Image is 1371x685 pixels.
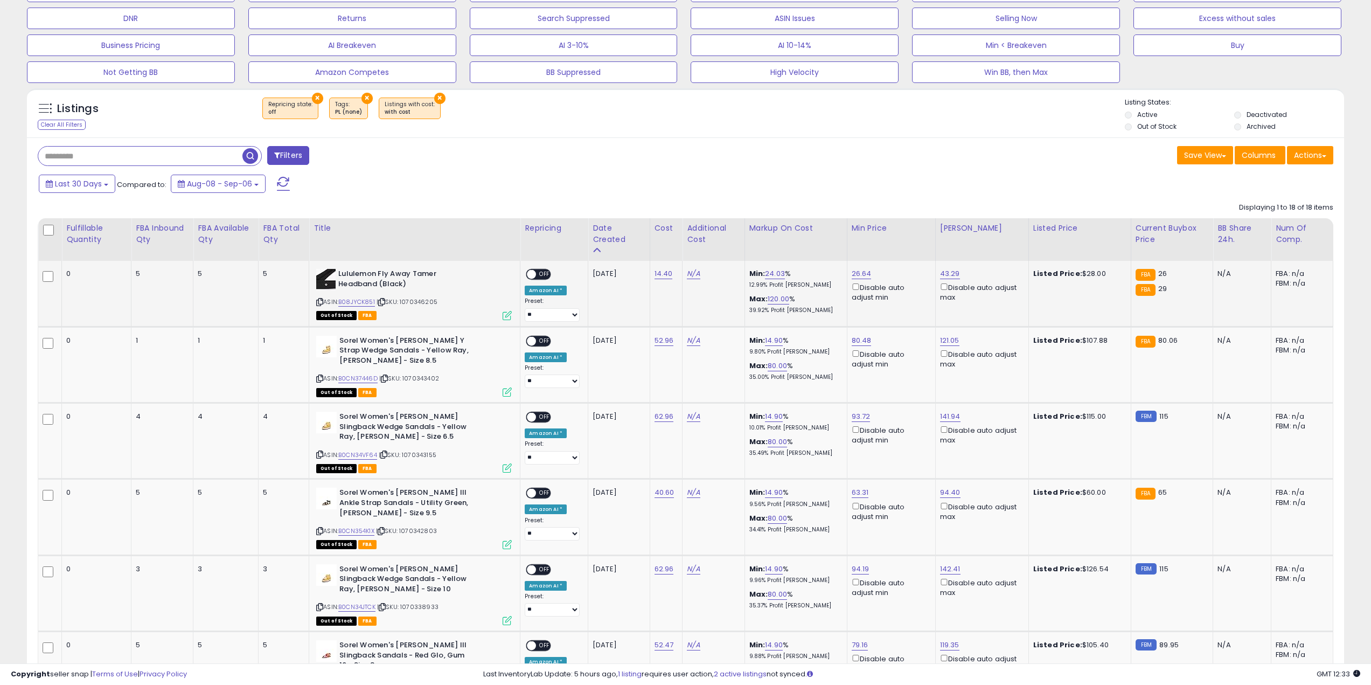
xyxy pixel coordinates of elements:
[749,307,839,314] p: 39.92% Profit [PERSON_NAME]
[1033,335,1082,345] b: Listed Price:
[1276,574,1325,584] div: FBM: n/a
[1217,412,1263,421] div: N/A
[263,564,301,574] div: 3
[187,178,252,189] span: Aug-08 - Sep-06
[525,286,567,295] div: Amazon AI *
[940,487,961,498] a: 94.40
[765,487,783,498] a: 14.90
[749,223,843,234] div: Markup on Cost
[1137,122,1177,131] label: Out of Stock
[940,564,961,575] a: 142.41
[765,640,783,651] a: 14.90
[263,336,301,345] div: 1
[57,101,99,116] h5: Listings
[749,411,765,421] b: Min:
[268,108,312,116] div: off
[316,269,512,319] div: ASIN:
[1276,564,1325,574] div: FBA: n/a
[940,411,961,422] a: 141.94
[268,100,312,116] span: Repricing state :
[198,412,250,421] div: 4
[1159,564,1168,574] span: 115
[316,640,337,662] img: 3191qEFeEFL._SL40_.jpg
[316,311,357,320] span: All listings that are currently out of stock and unavailable for purchase on Amazon
[691,61,899,83] button: High Velocity
[912,61,1120,83] button: Win BB, then Max
[198,564,250,574] div: 3
[379,451,436,459] span: | SKU: 1070343155
[749,437,839,457] div: %
[339,564,470,597] b: Sorel Women's [PERSON_NAME] Slingback Wedge Sandals - Yellow Ray, [PERSON_NAME] - Size 10
[852,487,869,498] a: 63.31
[768,513,787,524] a: 80.00
[593,488,636,497] div: [DATE]
[1276,345,1325,355] div: FBM: n/a
[248,8,456,29] button: Returns
[912,34,1120,56] button: Min < Breakeven
[940,653,1020,674] div: Disable auto adjust max
[655,268,673,279] a: 14.40
[316,564,512,624] div: ASIN:
[655,223,678,234] div: Cost
[338,527,374,536] a: B0CN354K1X
[1033,336,1123,345] div: $107.88
[1033,564,1123,574] div: $126.54
[749,373,839,381] p: 35.00% Profit [PERSON_NAME]
[136,488,185,497] div: 5
[136,336,185,345] div: 1
[912,8,1120,29] button: Selling Now
[655,411,674,422] a: 62.96
[1136,563,1157,575] small: FBM
[749,424,839,432] p: 10.01% Profit [PERSON_NAME]
[691,34,899,56] button: AI 10-14%
[852,564,869,575] a: 94.19
[940,640,959,651] a: 119.35
[1033,640,1082,650] b: Listed Price:
[749,335,765,345] b: Min:
[765,268,785,279] a: 24.03
[525,504,567,514] div: Amazon AI *
[1276,269,1325,279] div: FBA: n/a
[377,603,439,611] span: | SKU: 1070338933
[940,424,1020,445] div: Disable auto adjust max
[749,412,839,432] div: %
[852,281,927,302] div: Disable auto adjust min
[940,223,1024,234] div: [PERSON_NAME]
[198,269,250,279] div: 5
[593,269,636,279] div: [DATE]
[749,336,839,356] div: %
[140,669,187,679] a: Privacy Policy
[525,297,580,322] div: Preset:
[1033,640,1123,650] div: $105.40
[316,336,512,396] div: ASIN:
[1217,640,1263,650] div: N/A
[316,412,337,433] img: 31MX7CLHSXL._SL40_.jpg
[687,268,700,279] a: N/A
[316,564,337,586] img: 31MX7CLHSXL._SL40_.jpg
[749,348,839,356] p: 9.80% Profit [PERSON_NAME]
[525,428,567,438] div: Amazon AI *
[537,270,554,279] span: OFF
[768,361,787,371] a: 80.00
[263,269,301,279] div: 5
[385,108,435,116] div: with cost
[377,297,437,306] span: | SKU: 1070346205
[537,565,554,574] span: OFF
[27,61,235,83] button: Not Getting BB
[1276,498,1325,508] div: FBM: n/a
[314,223,516,234] div: Title
[537,641,554,651] span: OFF
[525,593,580,617] div: Preset:
[749,564,765,574] b: Min:
[1317,669,1360,679] span: 2025-10-8 12:33 GMT
[940,281,1020,302] div: Disable auto adjust max
[1276,223,1328,245] div: Num of Comp.
[525,581,567,591] div: Amazon AI *
[749,361,768,371] b: Max:
[852,411,871,422] a: 93.72
[198,640,250,650] div: 5
[749,437,768,447] b: Max:
[691,8,899,29] button: ASIN Issues
[335,108,362,116] div: PL (none)
[593,336,636,345] div: [DATE]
